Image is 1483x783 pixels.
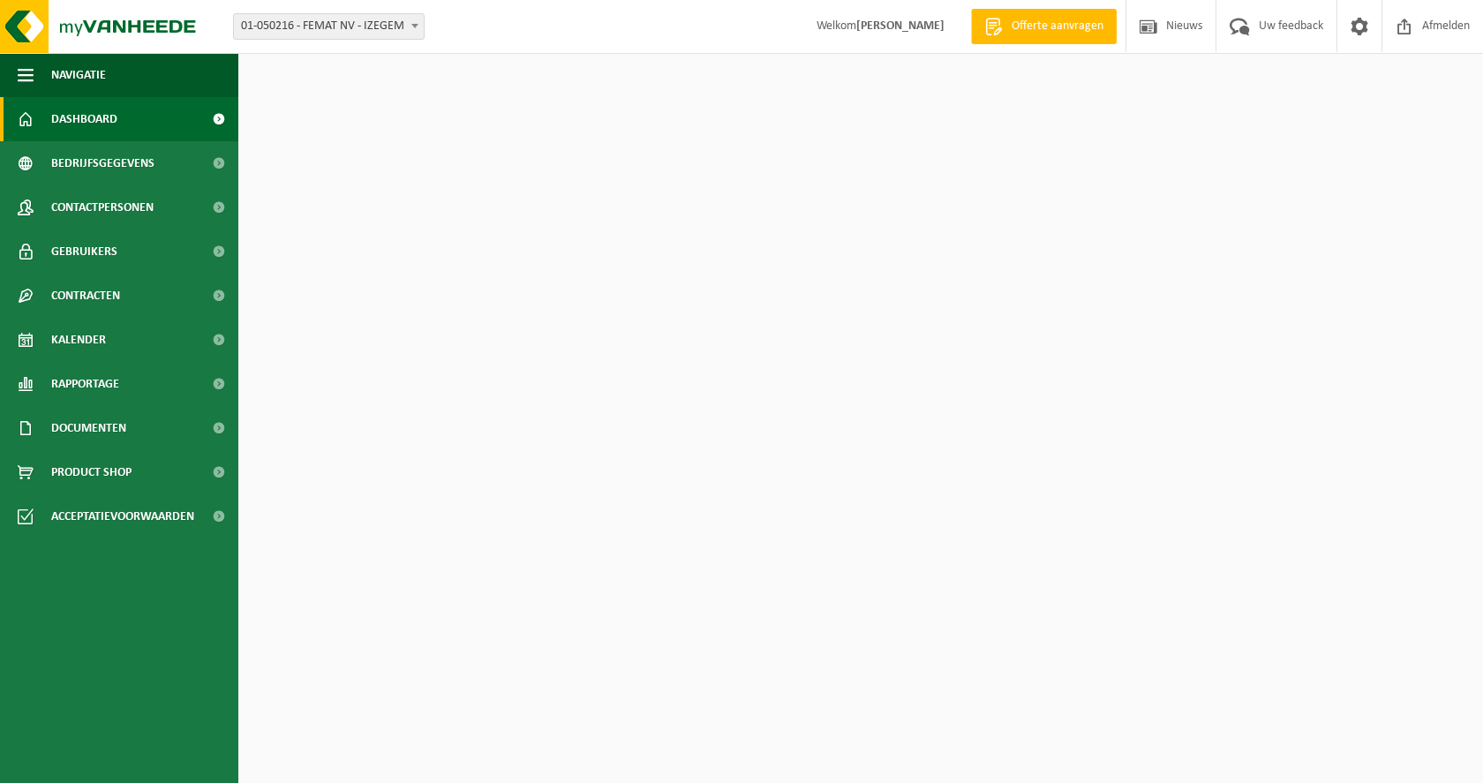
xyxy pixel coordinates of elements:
[51,494,194,538] span: Acceptatievoorwaarden
[51,141,154,185] span: Bedrijfsgegevens
[234,14,424,39] span: 01-050216 - FEMAT NV - IZEGEM
[51,230,117,274] span: Gebruikers
[971,9,1117,44] a: Offerte aanvragen
[51,318,106,362] span: Kalender
[51,185,154,230] span: Contactpersonen
[233,13,425,40] span: 01-050216 - FEMAT NV - IZEGEM
[51,53,106,97] span: Navigatie
[856,19,945,33] strong: [PERSON_NAME]
[51,406,126,450] span: Documenten
[51,97,117,141] span: Dashboard
[51,450,132,494] span: Product Shop
[51,274,120,318] span: Contracten
[1007,18,1108,35] span: Offerte aanvragen
[51,362,119,406] span: Rapportage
